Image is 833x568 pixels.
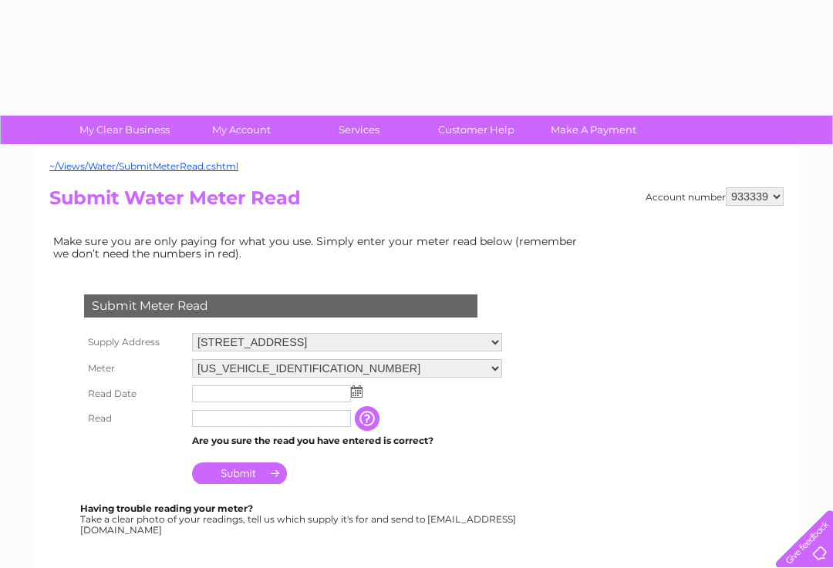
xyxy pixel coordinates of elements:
h2: Submit Water Meter Read [49,187,784,217]
td: Are you sure the read you have entered is correct? [188,431,506,451]
div: Submit Meter Read [84,294,477,318]
td: Make sure you are only paying for what you use. Simply enter your meter read below (remember we d... [49,231,589,264]
th: Read [80,406,188,431]
a: My Clear Business [61,116,188,144]
a: Customer Help [413,116,540,144]
b: Having trouble reading your meter? [80,502,253,514]
th: Read Date [80,381,188,406]
div: Take a clear photo of your readings, tell us which supply it's for and send to [EMAIL_ADDRESS][DO... [80,503,518,535]
a: Services [295,116,423,144]
a: ~/Views/Water/SubmitMeterRead.cshtml [49,160,238,172]
th: Supply Address [80,329,188,355]
div: Account number [646,187,784,206]
th: Meter [80,355,188,381]
a: My Account [178,116,305,144]
input: Information [355,406,383,431]
a: Make A Payment [530,116,657,144]
img: ... [351,385,363,398]
input: Submit [192,462,287,484]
